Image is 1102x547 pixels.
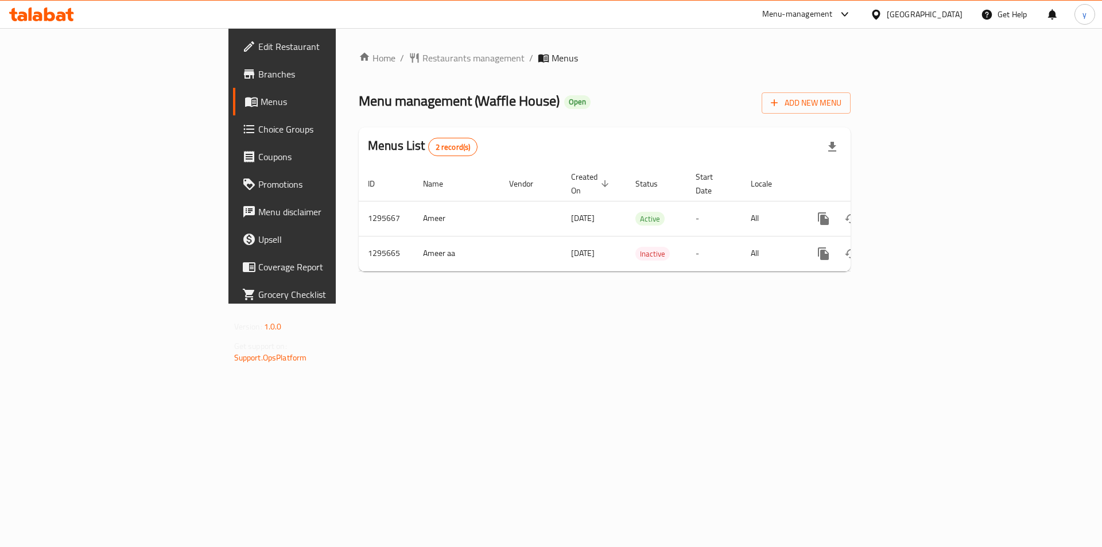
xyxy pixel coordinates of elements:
div: Export file [818,133,846,161]
span: Upsell [258,232,403,246]
a: Menus [233,88,413,115]
button: more [810,240,837,267]
span: Edit Restaurant [258,40,403,53]
span: Inactive [635,247,670,261]
li: / [529,51,533,65]
span: Active [635,212,665,226]
span: Restaurants management [422,51,525,65]
button: Change Status [837,240,865,267]
td: All [742,201,801,236]
div: [GEOGRAPHIC_DATA] [887,8,963,21]
table: enhanced table [359,166,929,271]
button: Add New Menu [762,92,851,114]
span: 2 record(s) [429,142,478,153]
span: Promotions [258,177,403,191]
span: Start Date [696,170,728,197]
span: Version: [234,319,262,334]
span: Menu management ( Waffle House ) [359,88,560,114]
a: Choice Groups [233,115,413,143]
a: Coupons [233,143,413,170]
span: Coverage Report [258,260,403,274]
span: Vendor [509,177,548,191]
span: [DATE] [571,246,595,261]
span: Status [635,177,673,191]
div: Total records count [428,138,478,156]
td: Ameer aa [414,236,500,271]
a: Support.OpsPlatform [234,350,307,365]
span: Menu disclaimer [258,205,403,219]
a: Upsell [233,226,413,253]
a: Promotions [233,170,413,198]
a: Branches [233,60,413,88]
a: Menu disclaimer [233,198,413,226]
span: Locale [751,177,787,191]
span: Name [423,177,458,191]
span: Branches [258,67,403,81]
span: y [1082,8,1087,21]
span: ID [368,177,390,191]
span: Menus [552,51,578,65]
span: Open [564,97,591,107]
td: - [686,236,742,271]
a: Edit Restaurant [233,33,413,60]
span: Grocery Checklist [258,288,403,301]
span: [DATE] [571,211,595,226]
span: Get support on: [234,339,287,354]
a: Restaurants management [409,51,525,65]
h2: Menus List [368,137,478,156]
span: Choice Groups [258,122,403,136]
nav: breadcrumb [359,51,851,65]
button: more [810,205,837,232]
span: Coupons [258,150,403,164]
button: Change Status [837,205,865,232]
th: Actions [801,166,929,201]
a: Grocery Checklist [233,281,413,308]
span: Menus [261,95,403,108]
td: - [686,201,742,236]
span: Add New Menu [771,96,841,110]
td: All [742,236,801,271]
div: Menu-management [762,7,833,21]
div: Open [564,95,591,109]
a: Coverage Report [233,253,413,281]
span: 1.0.0 [264,319,282,334]
td: Ameer [414,201,500,236]
span: Created On [571,170,612,197]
